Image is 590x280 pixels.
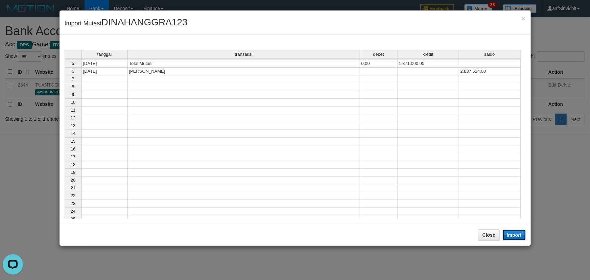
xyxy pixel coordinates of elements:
button: Import [503,230,526,240]
span: debet [373,52,384,57]
span: 19 [71,170,75,175]
span: 12 [71,115,75,120]
span: 24 [71,209,75,214]
td: [PERSON_NAME] [128,68,360,75]
td: 0,00 [360,60,398,68]
span: 8 [72,84,74,89]
span: 23 [71,201,75,206]
span: 17 [71,154,75,159]
span: 11 [71,108,75,113]
span: 6 [72,69,74,74]
td: 2.837.524,00 [459,68,521,75]
td: 1.871.000,00 [398,60,459,68]
span: kredit [423,52,433,57]
span: 20 [71,178,75,183]
span: transaksi [235,52,252,57]
span: 5 [72,61,74,66]
span: 13 [71,123,75,128]
span: 10 [71,100,75,105]
button: Open LiveChat chat widget [3,3,23,23]
th: Select whole grid [65,50,81,59]
button: Close [521,15,525,22]
span: 18 [71,162,75,167]
span: 15 [71,139,75,144]
span: 14 [71,131,75,136]
span: 21 [71,185,75,190]
td: [DATE] [81,60,128,68]
button: Close [478,229,500,241]
td: [DATE] [81,68,128,75]
td: Total Mutasi [128,60,360,68]
span: 25 [71,216,75,221]
span: 16 [71,146,75,151]
span: tanggal [97,52,112,57]
span: × [521,15,525,22]
span: Import Mutasi [65,20,188,27]
span: 7 [72,76,74,81]
span: DINAHANGGRA123 [101,17,188,27]
span: 9 [72,92,74,97]
span: 22 [71,193,75,198]
span: saldo [484,52,495,57]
